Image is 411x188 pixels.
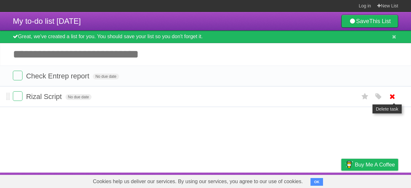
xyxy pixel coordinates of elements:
[341,15,398,28] a: SaveThis List
[358,174,398,186] a: Suggest a feature
[345,159,353,170] img: Buy me a coffee
[93,74,119,79] span: No due date
[311,174,325,186] a: Terms
[66,94,92,100] span: No due date
[256,174,269,186] a: About
[13,91,22,101] label: Done
[359,91,371,102] label: Star task
[310,178,323,186] button: OK
[355,159,395,170] span: Buy me a coffee
[26,72,91,80] span: Check Entrep report
[277,174,303,186] a: Developers
[369,18,391,24] b: This List
[13,17,81,25] span: My to-do list [DATE]
[333,174,350,186] a: Privacy
[341,159,398,171] a: Buy me a coffee
[13,71,22,80] label: Done
[86,175,309,188] span: Cookies help us deliver our services. By using our services, you agree to our use of cookies.
[26,93,63,101] span: Rizal Script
